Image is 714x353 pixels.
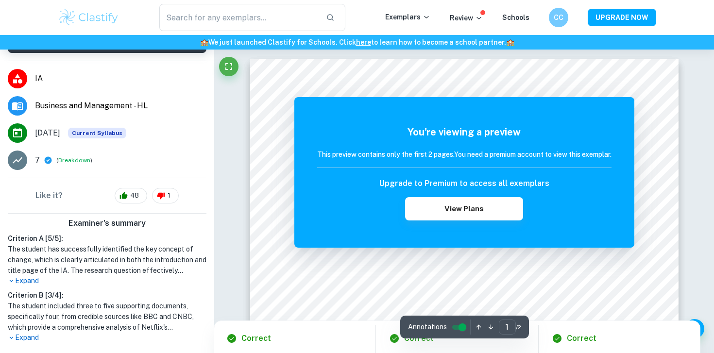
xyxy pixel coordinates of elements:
span: Annotations [408,322,447,332]
h6: Criterion B [ 3 / 4 ]: [8,290,206,301]
img: Clastify logo [58,8,119,27]
span: [DATE] [35,127,60,139]
p: Exemplars [385,12,430,22]
input: Search for any exemplars... [159,4,318,31]
span: / 2 [516,323,521,332]
a: Schools [502,14,529,21]
span: 48 [125,191,144,201]
span: 🏫 [506,38,514,46]
span: Business and Management - HL [35,100,206,112]
h6: This preview contains only the first 2 pages. You need a premium account to view this exemplar. [317,149,612,160]
span: IA [35,73,206,84]
h6: Correct [241,333,271,344]
span: ( ) [56,156,92,165]
p: Expand [8,276,206,286]
p: 7 [35,154,40,166]
button: View Plans [405,197,523,220]
button: Fullscreen [219,57,238,76]
h6: CC [553,12,564,23]
button: Breakdown [58,156,90,165]
h6: Criterion A [ 5 / 5 ]: [8,233,206,244]
h6: Like it? [35,190,63,202]
div: This exemplar is based on the current syllabus. Feel free to refer to it for inspiration/ideas wh... [68,128,126,138]
h6: Examiner's summary [4,218,210,229]
a: here [356,38,371,46]
span: Current Syllabus [68,128,126,138]
button: UPGRADE NOW [588,9,656,26]
h1: The student included three to five supporting documents, specifically four, from credible sources... [8,301,206,333]
h6: Correct [567,333,596,344]
button: CC [549,8,568,27]
h1: The student has successfully identified the key concept of change, which is clearly articulated i... [8,244,206,276]
p: Expand [8,333,206,343]
span: 1 [162,191,176,201]
h5: You're viewing a preview [317,125,612,139]
h6: We just launched Clastify for Schools. Click to learn how to become a school partner. [2,37,712,48]
p: Review [450,13,483,23]
h6: Upgrade to Premium to access all exemplars [379,178,549,189]
span: 🏫 [200,38,208,46]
